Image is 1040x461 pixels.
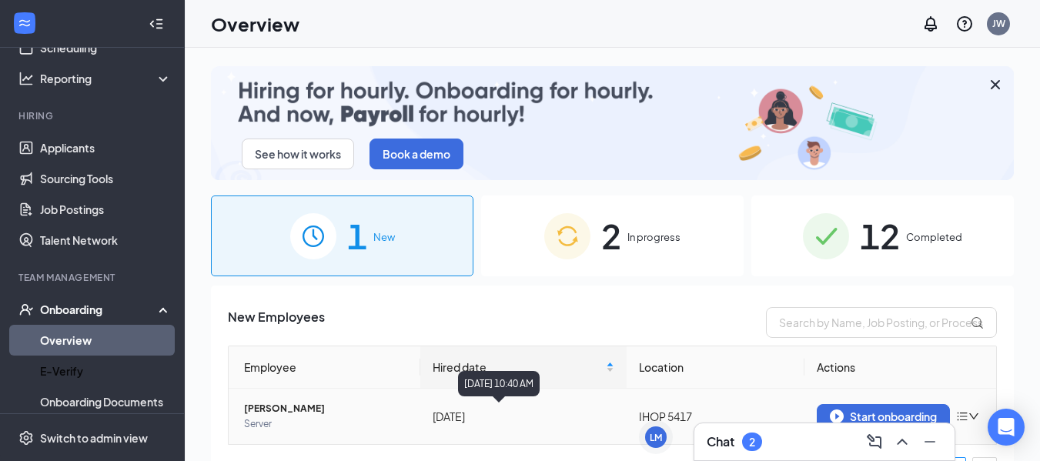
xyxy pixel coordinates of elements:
button: Start onboarding [817,404,950,429]
svg: Settings [18,430,34,446]
div: [DATE] [433,408,614,425]
button: ChevronUp [890,429,915,454]
span: New [373,229,395,245]
div: LM [650,431,662,444]
span: bars [956,410,968,423]
span: Server [244,416,408,432]
th: Location [627,346,804,389]
button: See how it works [242,139,354,169]
span: 1 [347,209,367,262]
span: New Employees [228,307,325,338]
button: Minimize [918,429,942,454]
svg: Cross [986,75,1005,94]
h1: Overview [211,11,299,37]
h3: Chat [707,433,734,450]
div: Start onboarding [830,409,937,423]
svg: Collapse [149,16,164,32]
svg: QuestionInfo [955,15,974,33]
img: payroll-small.gif [211,66,1014,180]
div: Onboarding [40,302,159,317]
a: Talent Network [40,225,172,256]
a: Overview [40,325,172,356]
input: Search by Name, Job Posting, or Process [766,307,997,338]
a: Scheduling [40,32,172,63]
div: Team Management [18,271,169,284]
span: Hired date [433,359,603,376]
th: Employee [229,346,420,389]
div: 2 [749,436,755,449]
a: E-Verify [40,356,172,386]
div: Open Intercom Messenger [988,409,1025,446]
svg: Analysis [18,71,34,86]
span: 2 [601,209,621,262]
th: Actions [804,346,996,389]
span: Completed [906,229,962,245]
span: In progress [627,229,681,245]
svg: UserCheck [18,302,34,317]
svg: ComposeMessage [865,433,884,451]
a: Applicants [40,132,172,163]
button: Book a demo [370,139,463,169]
a: Sourcing Tools [40,163,172,194]
svg: Notifications [921,15,940,33]
button: ComposeMessage [862,429,887,454]
svg: Minimize [921,433,939,451]
div: [DATE] 10:40 AM [458,371,540,396]
div: JW [992,17,1005,30]
span: 12 [860,209,900,262]
td: IHOP 5417 [627,389,804,444]
a: Job Postings [40,194,172,225]
span: down [968,411,979,422]
svg: WorkstreamLogo [17,15,32,31]
div: Switch to admin view [40,430,148,446]
div: Reporting [40,71,172,86]
span: [PERSON_NAME] [244,401,408,416]
div: Hiring [18,109,169,122]
a: Onboarding Documents [40,386,172,417]
svg: ChevronUp [893,433,911,451]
